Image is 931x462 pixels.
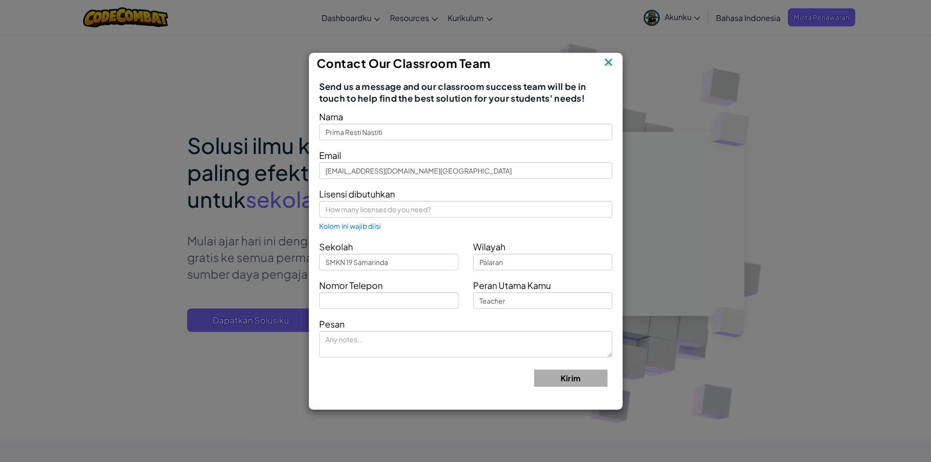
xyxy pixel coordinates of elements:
img: IconClose.svg [602,56,615,70]
span: Peran Utama Kamu [473,280,551,291]
span: Pesan [319,318,345,330]
span: Send us a message and our classroom success team will be in touch to help find the best solution ... [319,81,612,104]
span: Nomor Telepon [319,280,383,291]
span: Contact Our Classroom Team [317,56,491,70]
span: Lisensi dibutuhkan [319,188,395,199]
span: Nama [319,111,343,122]
span: Kolom ini wajib diisi [319,222,381,230]
input: How many licenses do you need? [319,201,612,218]
span: Wilayah [473,241,505,252]
span: Sekolah [319,241,353,252]
input: Teacher, Principal, etc. [473,292,612,309]
button: Kirim [534,370,607,387]
span: Email [319,150,341,161]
